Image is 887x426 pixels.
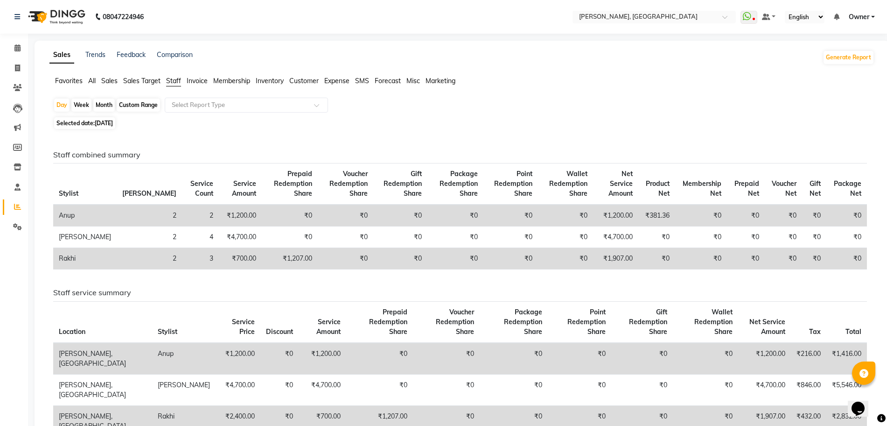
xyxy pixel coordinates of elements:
td: ₹0 [483,248,538,270]
td: ₹0 [826,205,867,227]
span: Service Count [190,179,213,198]
div: Custom Range [117,99,160,112]
td: ₹0 [675,248,727,270]
td: ₹4,700.00 [738,374,791,405]
span: Package Redemption Share [440,170,478,198]
td: ₹700.00 [219,248,262,270]
img: logo [24,4,88,30]
span: Service Amount [232,179,256,198]
td: ₹1,416.00 [826,343,867,375]
td: ₹0 [427,227,483,248]
td: ₹0 [483,205,538,227]
td: ₹0 [318,227,373,248]
span: Sales [101,77,118,85]
a: Comparison [157,50,193,59]
td: ₹0 [262,227,317,248]
span: Expense [324,77,349,85]
td: ₹1,200.00 [593,205,638,227]
td: ₹0 [765,205,803,227]
span: Point Redemption Share [567,308,606,336]
span: Service Price [232,318,255,336]
span: Discount [266,327,293,336]
span: Prepaid Net [734,179,759,198]
td: ₹0 [262,205,317,227]
span: Net Service Amount [608,170,633,198]
span: Location [59,327,85,336]
span: Stylist [158,327,177,336]
iframe: chat widget [848,389,878,417]
td: ₹0 [826,227,867,248]
td: ₹0 [538,227,593,248]
td: ₹381.36 [638,205,676,227]
td: ₹0 [483,227,538,248]
td: ₹0 [318,205,373,227]
span: Customer [289,77,319,85]
td: 3 [182,248,219,270]
td: ₹0 [727,205,765,227]
span: Service Amount [316,318,341,336]
td: ₹846.00 [791,374,826,405]
td: ₹0 [727,227,765,248]
span: Gift Net [810,179,821,198]
td: ₹0 [802,227,826,248]
td: ₹0 [413,343,480,375]
td: ₹1,907.00 [593,248,638,270]
td: ₹0 [346,343,413,375]
td: 4 [182,227,219,248]
td: 2 [117,205,182,227]
td: ₹0 [611,343,673,375]
td: ₹0 [480,343,547,375]
td: ₹0 [538,248,593,270]
td: [PERSON_NAME], [GEOGRAPHIC_DATA] [53,343,152,375]
h6: Staff service summary [53,288,867,297]
td: ₹0 [373,248,427,270]
td: ₹0 [727,248,765,270]
td: [PERSON_NAME] [53,227,117,248]
td: ₹0 [538,205,593,227]
div: Month [93,99,115,112]
span: Net Service Amount [749,318,785,336]
span: Product Net [646,179,670,198]
span: [PERSON_NAME] [122,189,176,198]
span: Misc [406,77,420,85]
td: ₹0 [638,248,676,270]
td: ₹0 [427,248,483,270]
span: Voucher Redemption Share [329,170,368,198]
td: ₹1,200.00 [299,343,347,375]
td: ₹1,207.00 [262,248,317,270]
span: Prepaid Redemption Share [369,308,407,336]
span: Staff [166,77,181,85]
div: Day [54,99,70,112]
span: [DATE] [95,120,113,127]
td: ₹4,700.00 [219,227,262,248]
td: ₹0 [413,374,480,405]
td: ₹0 [673,343,738,375]
td: ₹0 [675,227,727,248]
h6: Staff combined summary [53,150,867,159]
span: Owner [849,12,869,22]
td: [PERSON_NAME], [GEOGRAPHIC_DATA] [53,374,152,405]
td: ₹0 [260,343,299,375]
td: ₹0 [548,374,611,405]
span: Voucher Net [772,179,796,198]
td: Anup [53,205,117,227]
td: ₹0 [765,227,803,248]
span: Prepaid Redemption Share [274,170,312,198]
td: ₹0 [611,374,673,405]
td: ₹0 [427,205,483,227]
span: Marketing [426,77,455,85]
div: Week [71,99,91,112]
span: Invoice [187,77,208,85]
span: Wallet Redemption Share [694,308,733,336]
span: SMS [355,77,369,85]
button: Generate Report [824,51,873,64]
td: ₹1,200.00 [219,205,262,227]
td: ₹216.00 [791,343,826,375]
td: ₹0 [802,205,826,227]
td: [PERSON_NAME] [152,374,216,405]
span: All [88,77,96,85]
span: Forecast [375,77,401,85]
span: Selected date: [54,117,115,129]
td: ₹5,546.00 [826,374,867,405]
td: ₹0 [826,248,867,270]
